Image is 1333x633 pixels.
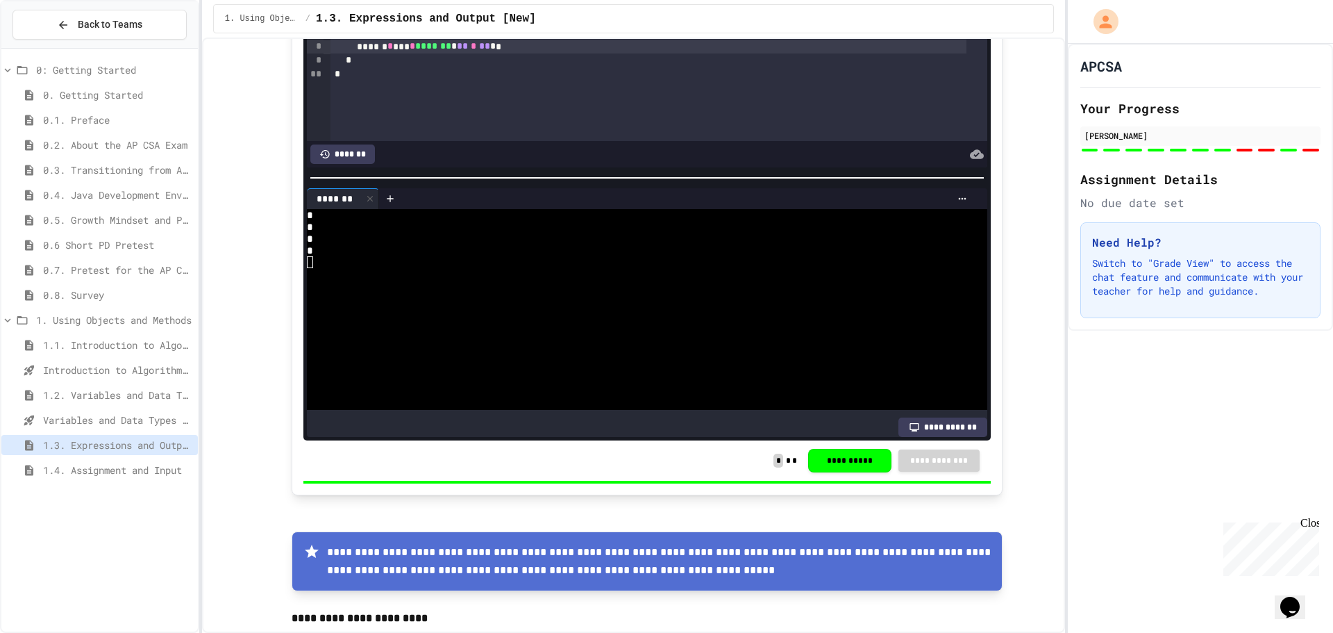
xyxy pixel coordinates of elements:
span: / [305,13,310,24]
span: 0.2. About the AP CSA Exam [43,138,192,152]
span: 1.2. Variables and Data Types [43,388,192,402]
iframe: chat widget [1275,577,1319,619]
p: Switch to "Grade View" to access the chat feature and communicate with your teacher for help and ... [1092,256,1309,298]
span: 0.7. Pretest for the AP CSA Exam [43,263,192,277]
div: My Account [1079,6,1122,38]
span: 0.3. Transitioning from AP CSP to AP CSA [43,163,192,177]
span: Back to Teams [78,17,142,32]
span: 0. Getting Started [43,88,192,102]
div: No due date set [1080,195,1321,211]
div: [PERSON_NAME] [1084,129,1316,142]
span: 0.4. Java Development Environments [43,188,192,202]
span: 1.3. Expressions and Output [New] [316,10,536,27]
span: Introduction to Algorithms, Programming, and Compilers [43,363,192,377]
span: 0.5. Growth Mindset and Pair Programming [43,213,192,227]
iframe: chat widget [1218,517,1319,576]
span: 1.1. Introduction to Algorithms, Programming, and Compilers [43,338,192,352]
h2: Your Progress [1080,99,1321,118]
h1: APCSA [1080,56,1122,76]
div: Chat with us now!Close [6,6,96,88]
span: 1.4. Assignment and Input [43,463,192,477]
h2: Assignment Details [1080,170,1321,189]
span: 0: Getting Started [36,63,192,77]
span: 0.1. Preface [43,113,192,127]
span: 0.8. Survey [43,288,192,302]
h3: Need Help? [1092,234,1309,251]
span: 0.6 Short PD Pretest [43,238,192,252]
span: 1.3. Expressions and Output [New] [43,438,192,452]
span: 1. Using Objects and Methods [225,13,300,24]
button: Back to Teams [12,10,187,40]
span: Variables and Data Types - Quiz [43,413,192,427]
span: 1. Using Objects and Methods [36,313,192,327]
